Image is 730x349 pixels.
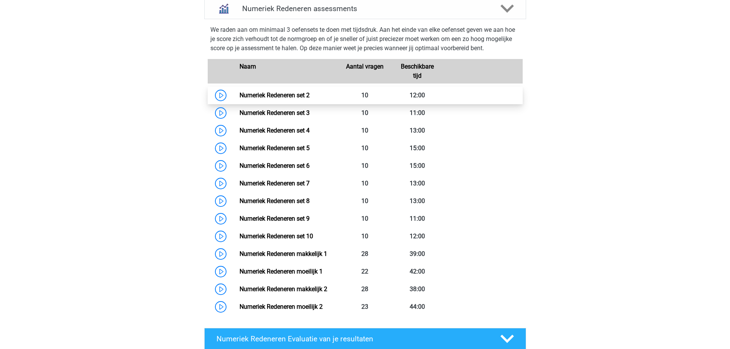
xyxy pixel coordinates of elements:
p: We raden aan om minimaal 3 oefensets te doen met tijdsdruk. Aan het einde van elke oefenset geven... [210,25,520,53]
div: Naam [234,62,339,80]
a: Numeriek Redeneren set 2 [240,92,310,99]
a: Numeriek Redeneren set 3 [240,109,310,116]
a: Numeriek Redeneren makkelijk 1 [240,250,327,257]
a: Numeriek Redeneren set 9 [240,215,310,222]
a: Numeriek Redeneren set 8 [240,197,310,205]
div: Aantal vragen [339,62,391,80]
h4: Numeriek Redeneren Evaluatie van je resultaten [217,334,488,343]
a: Numeriek Redeneren moeilijk 1 [240,268,323,275]
div: Beschikbare tijd [391,62,444,80]
a: Numeriek Redeneren makkelijk 2 [240,285,327,293]
a: Numeriek Redeneren moeilijk 2 [240,303,323,310]
a: Numeriek Redeneren set 7 [240,180,310,187]
a: Numeriek Redeneren set 5 [240,144,310,152]
a: Numeriek Redeneren set 4 [240,127,310,134]
a: Numeriek Redeneren set 10 [240,233,313,240]
h4: Numeriek Redeneren assessments [242,4,488,13]
a: Numeriek Redeneren set 6 [240,162,310,169]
